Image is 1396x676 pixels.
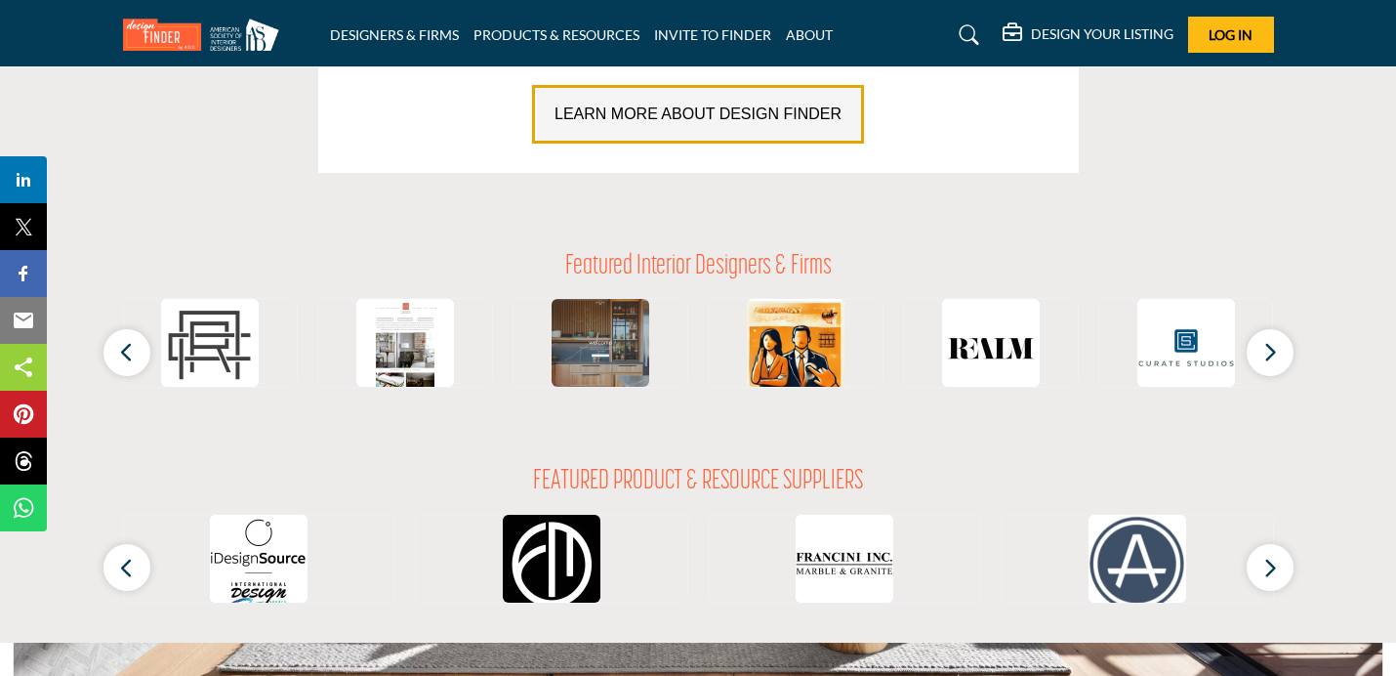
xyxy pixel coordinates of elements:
span: LEARN MORE ABOUT DESIGN FINDER [554,106,842,122]
a: ABOUT [786,26,833,43]
img: Francini Incorporated [796,515,893,613]
img: Realm Studio [942,299,1040,397]
a: Search [940,20,992,51]
a: DESIGNERS & FIRMS [330,26,459,43]
img: Site Logo [123,19,289,51]
h2: Featured Interior Designers & Firms [565,251,832,284]
div: DESIGN YOUR LISTING [1003,23,1173,47]
img: iDesignSource.com by International Design Source [210,515,308,613]
img: Clark Richardson Architects [161,299,259,397]
h2: FEATURED PRODUCT & RESOURCE SUPPLIERS [533,466,863,499]
button: Log In [1188,17,1274,53]
img: Mise en Place Design [552,299,649,397]
img: Curate Studios [1137,299,1235,397]
img: AROS [1088,515,1186,613]
img: Fordham Marble Company [503,515,600,613]
img: Interior Anthology [356,299,454,397]
a: INVITE TO FINDER [654,26,771,43]
button: LEARN MORE ABOUT DESIGN FINDER [532,85,864,144]
span: Log In [1209,26,1252,43]
h5: DESIGN YOUR LISTING [1031,25,1173,43]
img: Kazdal Home LLC [747,299,844,397]
a: PRODUCTS & RESOURCES [473,26,639,43]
